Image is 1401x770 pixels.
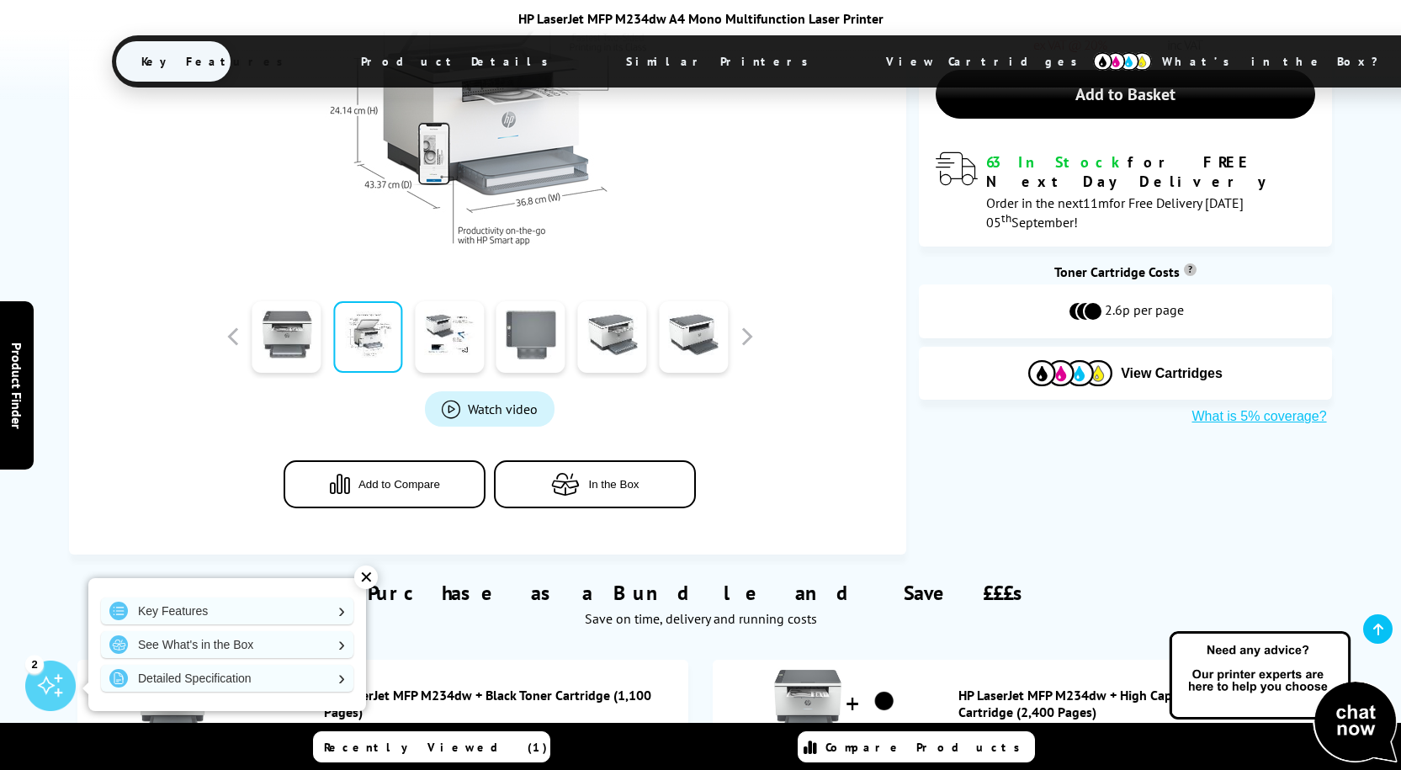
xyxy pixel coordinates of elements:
img: cmyk-icon.svg [1093,52,1152,71]
button: What is 5% coverage? [1186,408,1331,425]
span: View Cartridges [861,40,1118,83]
img: Cartridges [1028,360,1112,386]
span: Watch video [468,401,538,417]
sup: Cost per page [1184,263,1197,276]
span: Key Features [116,41,317,82]
div: Toner Cartridge Costs [919,263,1331,280]
span: Product Details [336,41,582,82]
img: HP LaserJet MFP M234dw + High Capacity Black Toner Cartridge (2,400 Pages) [863,681,905,723]
a: Detailed Specification [101,665,353,692]
div: Save on time, delivery and running costs [90,610,1310,627]
img: Open Live Chat window [1165,629,1401,767]
span: Add to Compare [358,478,440,491]
div: 2 [25,655,44,673]
span: Similar Printers [601,41,842,82]
a: Product_All_Videos [425,391,555,427]
a: See What's in the Box [101,631,353,658]
button: View Cartridges [931,359,1319,387]
a: Key Features [101,597,353,624]
span: Recently Viewed (1) [324,740,548,755]
div: for FREE Next Day Delivery [986,152,1314,191]
a: Compare Products [798,731,1035,762]
span: 2.6p per page [1105,301,1184,321]
div: modal_delivery [936,152,1314,230]
span: Product Finder [8,342,25,428]
div: HP LaserJet MFP M234dw A4 Mono Multifunction Laser Printer [112,10,1290,27]
span: 11m [1083,194,1109,211]
span: View Cartridges [1121,366,1223,381]
span: 63 In Stock [986,152,1128,172]
a: Recently Viewed (1) [313,731,550,762]
a: HP LaserJet MFP M234dw + High Capacity Black Toner Cartridge (2,400 Pages) [958,687,1314,720]
img: HP LaserJet MFP M234dw + High Capacity Black Toner Cartridge (2,400 Pages) [774,668,841,735]
sup: th [1001,210,1011,226]
a: HP LaserJet MFP M234dw + Black Toner Cartridge (1,100 Pages) [324,687,680,720]
button: In the Box [494,460,696,508]
div: ✕ [354,566,378,589]
div: Purchase as a Bundle and Save £££s [69,555,1331,635]
button: Add to Compare [284,460,486,508]
span: Compare Products [825,740,1029,755]
span: In the Box [588,478,639,491]
span: Order in the next for Free Delivery [DATE] 05 September! [986,194,1244,231]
